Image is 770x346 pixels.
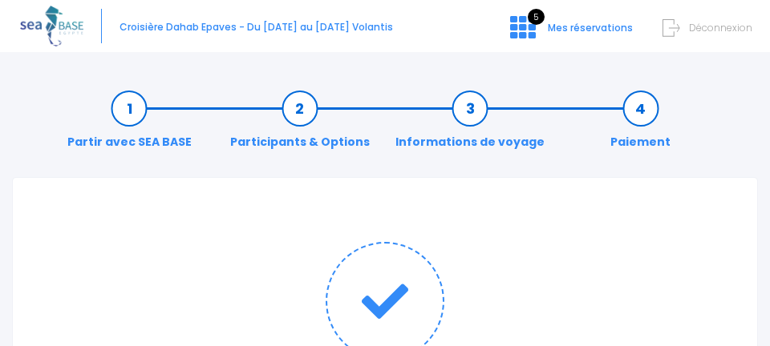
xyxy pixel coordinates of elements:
span: 5 [528,9,545,25]
a: Paiement [602,100,679,151]
a: Informations de voyage [387,100,553,151]
span: Mes réservations [548,21,633,34]
a: Participants & Options [222,100,378,151]
a: Partir avec SEA BASE [59,100,200,151]
a: 5 Mes réservations [497,26,642,40]
span: Croisière Dahab Epaves - Du [DATE] au [DATE] Volantis [120,20,393,34]
span: Déconnexion [689,21,752,34]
